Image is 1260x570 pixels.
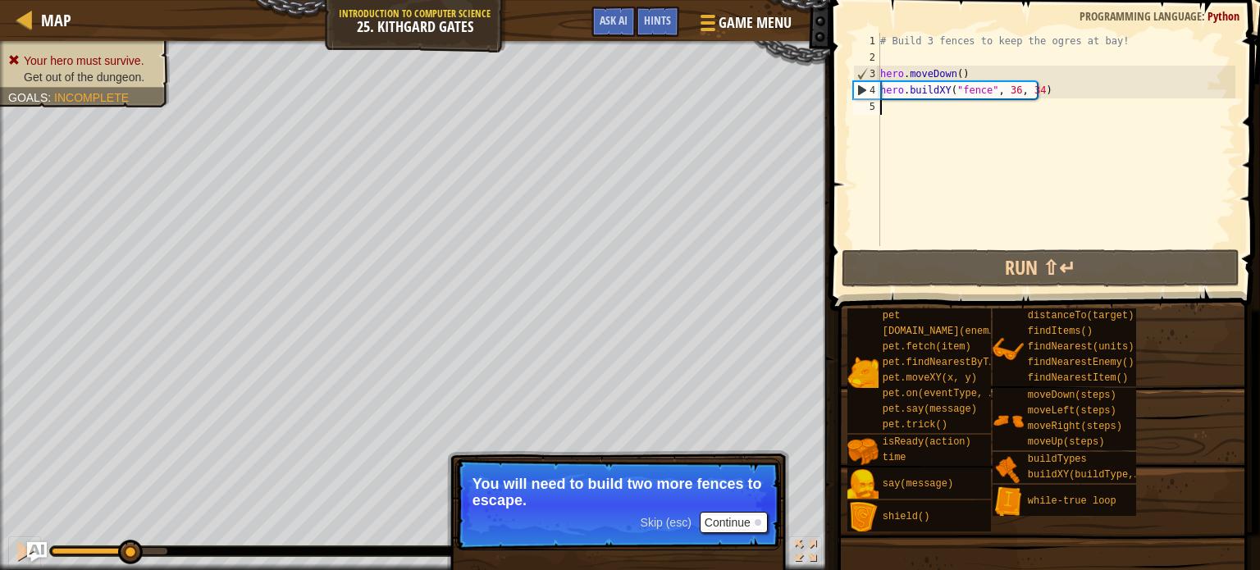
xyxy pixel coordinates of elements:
span: moveUp(steps) [1028,436,1105,448]
span: findNearestItem() [1028,372,1128,384]
span: while-true loop [1028,495,1116,507]
span: pet [883,310,901,321]
img: portrait.png [847,469,879,500]
span: findNearest(units) [1028,341,1134,353]
div: 1 [853,33,880,49]
span: pet.on(eventType, handler) [883,388,1036,399]
button: Ctrl + P: Pause [8,536,41,570]
span: Game Menu [719,12,792,34]
span: distanceTo(target) [1028,310,1134,321]
span: Get out of the dungeon. [24,71,144,84]
img: portrait.png [993,486,1024,518]
li: Your hero must survive. [8,52,157,69]
span: say(message) [883,478,953,490]
div: 2 [853,49,880,66]
span: : [1202,8,1207,24]
span: Incomplete [54,91,129,104]
span: pet.fetch(item) [883,341,971,353]
div: 5 [853,98,880,115]
div: 4 [854,82,880,98]
img: portrait.png [993,334,1024,365]
button: Toggle fullscreen [789,536,822,570]
img: portrait.png [993,405,1024,436]
span: Goals [8,91,48,104]
img: portrait.png [847,502,879,533]
span: [DOMAIN_NAME](enemy) [883,326,1001,337]
span: moveLeft(steps) [1028,405,1116,417]
span: findItems() [1028,326,1093,337]
span: pet.say(message) [883,404,977,415]
span: Programming language [1080,8,1202,24]
span: pet.trick() [883,419,947,431]
div: 3 [854,66,880,82]
span: Hints [644,12,671,28]
img: portrait.png [847,357,879,388]
span: pet.moveXY(x, y) [883,372,977,384]
button: Ask AI [591,7,636,37]
img: portrait.png [993,454,1024,485]
button: Game Menu [687,7,801,45]
span: buildTypes [1028,454,1087,465]
span: Python [1207,8,1239,24]
span: isReady(action) [883,436,971,448]
img: portrait.png [847,436,879,467]
a: Map [33,9,71,31]
button: Continue [700,512,768,533]
span: : [48,91,54,104]
button: Run ⇧↵ [842,249,1239,287]
span: Map [41,9,71,31]
span: shield() [883,511,930,522]
span: moveDown(steps) [1028,390,1116,401]
li: Get out of the dungeon. [8,69,157,85]
span: Skip (esc) [641,516,692,529]
span: buildXY(buildType, x, y) [1028,469,1170,481]
span: Ask AI [600,12,628,28]
span: moveRight(steps) [1028,421,1122,432]
span: Your hero must survive. [24,54,144,67]
span: findNearestEnemy() [1028,357,1134,368]
p: You will need to build two more fences to escape. [472,476,764,508]
button: Ask AI [27,542,47,562]
span: time [883,452,906,463]
span: pet.findNearestByType(type) [883,357,1042,368]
